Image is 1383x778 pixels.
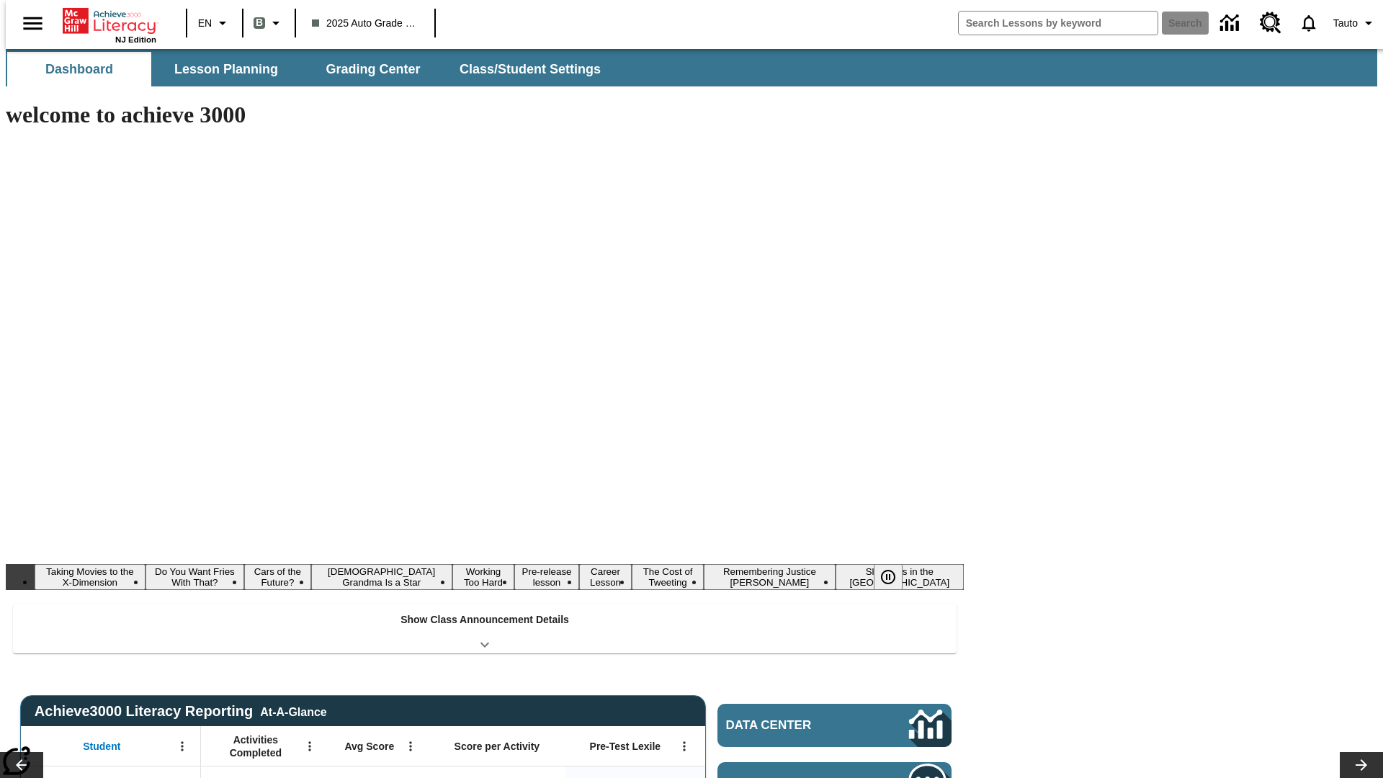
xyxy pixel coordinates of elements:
button: Slide 2 Do You Want Fries With That? [146,564,244,590]
button: Language: EN, Select a language [192,10,238,36]
h1: welcome to achieve 3000 [6,102,964,128]
div: SubNavbar [6,52,614,86]
button: Dashboard [7,52,151,86]
span: Student [83,740,120,753]
button: Open Menu [400,735,421,757]
button: Lesson Planning [154,52,298,86]
div: Pause [874,564,917,590]
button: Class/Student Settings [448,52,612,86]
button: Slide 5 Working Too Hard [452,564,514,590]
button: Slide 7 Career Lesson [579,564,632,590]
div: At-A-Glance [260,703,326,719]
button: Slide 9 Remembering Justice O'Connor [704,564,835,590]
button: Slide 3 Cars of the Future? [244,564,310,590]
button: Open Menu [171,735,193,757]
a: Data Center [717,704,952,747]
span: Avg Score [344,740,394,753]
button: Open Menu [673,735,695,757]
a: Notifications [1290,4,1328,42]
button: Grading Center [301,52,445,86]
span: Tauto [1333,16,1358,31]
input: search field [959,12,1158,35]
button: Pause [874,564,903,590]
span: NJ Edition [115,35,156,44]
button: Open side menu [12,2,54,45]
button: Profile/Settings [1328,10,1383,36]
button: Open Menu [299,735,321,757]
span: Data Center [726,718,861,733]
button: Slide 10 Sleepless in the Animal Kingdom [836,564,964,590]
span: Activities Completed [208,733,303,759]
button: Slide 1 Taking Movies to the X-Dimension [35,564,146,590]
p: Show Class Announcement Details [400,612,569,627]
div: Show Class Announcement Details [13,604,957,653]
span: EN [198,16,212,31]
a: Home [63,6,156,35]
div: Home [63,5,156,44]
button: Slide 6 Pre-release lesson [514,564,579,590]
span: Pre-Test Lexile [590,740,661,753]
button: Boost Class color is gray green. Change class color [248,10,290,36]
span: Score per Activity [455,740,540,753]
button: Slide 4 South Korean Grandma Is a Star [311,564,452,590]
div: SubNavbar [6,49,1377,86]
span: Achieve3000 Literacy Reporting [35,703,327,720]
a: Resource Center, Will open in new tab [1251,4,1290,43]
span: B [256,14,263,32]
span: 2025 Auto Grade 1 B [312,16,419,31]
button: Lesson carousel, Next [1340,752,1383,778]
button: Slide 8 The Cost of Tweeting [632,564,704,590]
a: Data Center [1212,4,1251,43]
